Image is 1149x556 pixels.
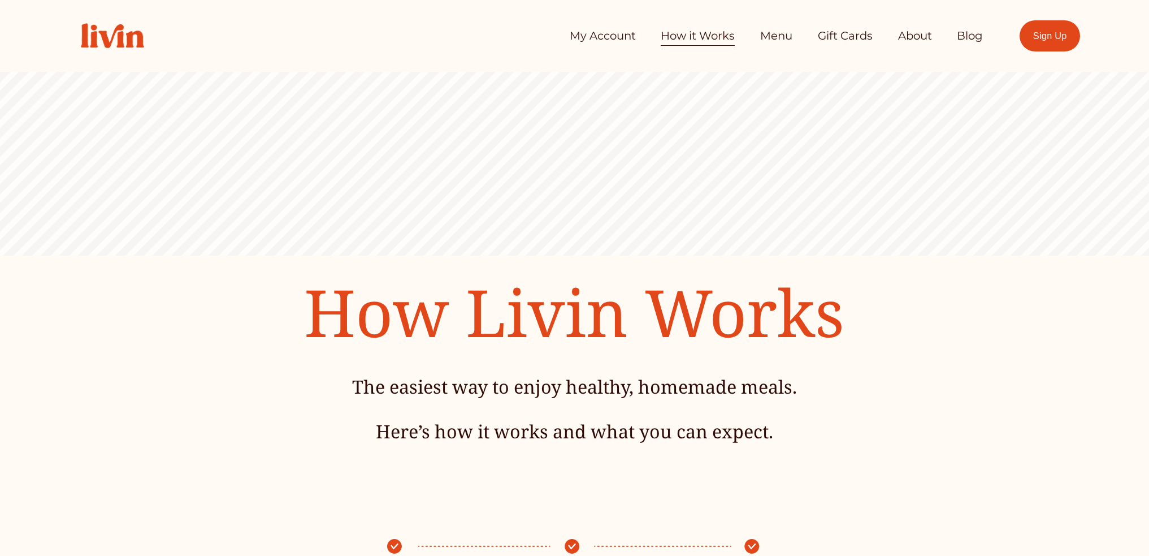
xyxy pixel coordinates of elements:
[957,25,983,48] a: Blog
[304,268,844,356] span: How Livin Works
[661,25,735,48] a: How it Works
[818,25,873,48] a: Gift Cards
[760,25,792,48] a: Menu
[236,419,913,444] h4: Here’s how it works and what you can expect.
[898,25,932,48] a: About
[1020,20,1080,51] a: Sign Up
[236,374,913,399] h4: The easiest way to enjoy healthy, homemade meals.
[570,25,636,48] a: My Account
[69,11,156,60] img: Livin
